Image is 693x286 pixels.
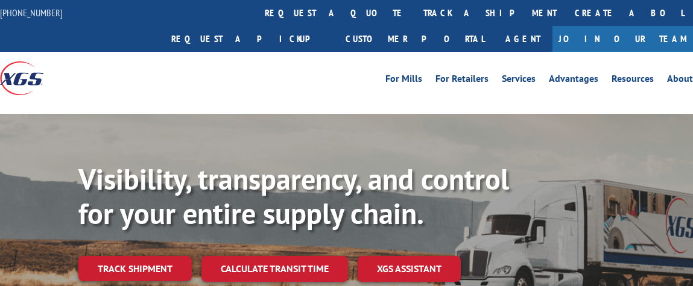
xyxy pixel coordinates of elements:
a: Services [502,74,536,87]
a: Calculate transit time [201,256,348,282]
a: For Mills [385,74,422,87]
a: XGS ASSISTANT [358,256,461,282]
a: Resources [612,74,654,87]
a: Join Our Team [552,26,693,52]
a: Advantages [549,74,598,87]
a: Request a pickup [162,26,337,52]
b: Visibility, transparency, and control for your entire supply chain. [78,160,509,232]
a: For Retailers [435,74,489,87]
a: About [667,74,693,87]
a: Agent [493,26,552,52]
a: Customer Portal [337,26,493,52]
a: Track shipment [78,256,192,281]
